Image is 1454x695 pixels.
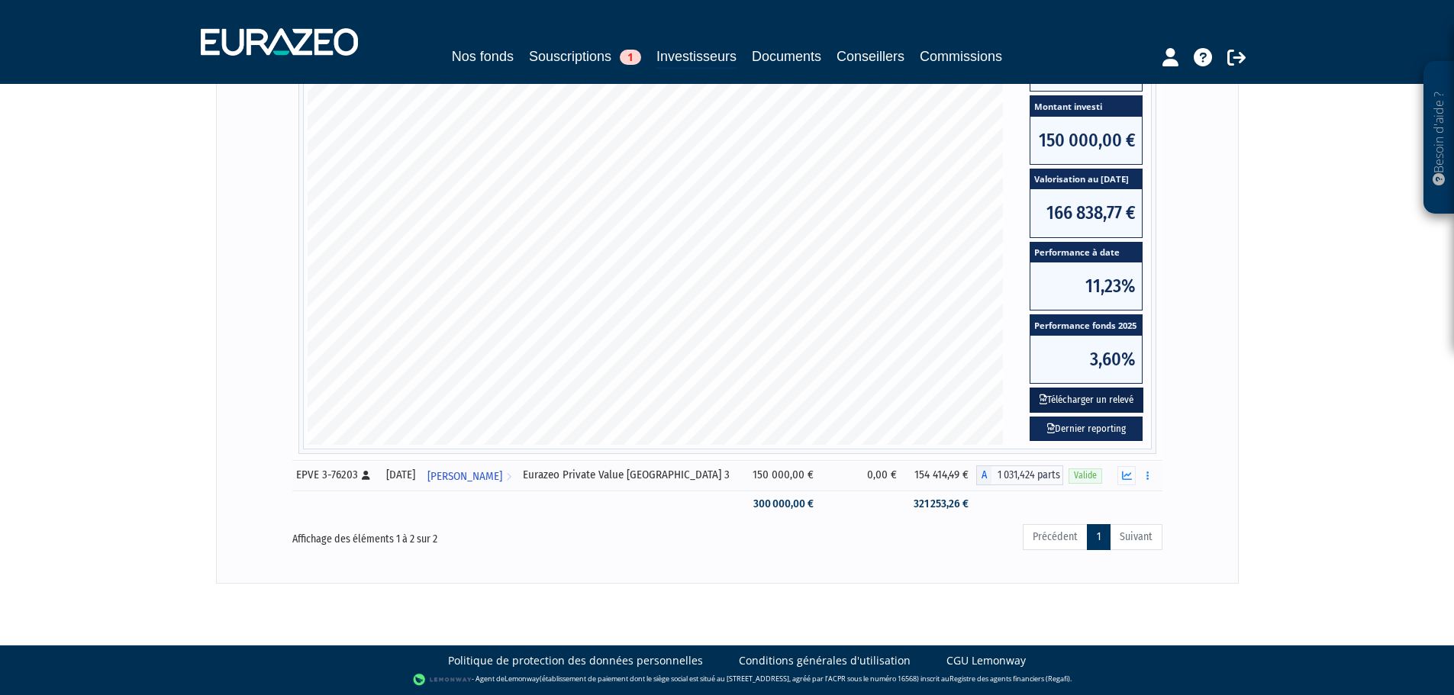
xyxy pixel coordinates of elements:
[413,672,472,687] img: logo-lemonway.png
[523,467,739,483] div: Eurazeo Private Value [GEOGRAPHIC_DATA] 3
[752,46,821,67] a: Documents
[529,46,641,67] a: Souscriptions1
[1030,262,1142,310] span: 11,23%
[821,460,904,491] td: 0,00 €
[837,46,904,67] a: Conseillers
[1030,243,1142,263] span: Performance à date
[385,467,416,483] div: [DATE]
[620,50,641,65] span: 1
[448,653,703,668] a: Politique de protection des données personnelles
[920,46,1002,67] a: Commissions
[991,465,1063,485] span: 1 031,424 parts
[1087,524,1111,550] a: 1
[946,653,1026,668] a: CGU Lemonway
[904,460,977,491] td: 154 414,49 €
[1430,69,1448,207] p: Besoin d'aide ?
[296,467,376,483] div: EPVE 3-76203
[1030,417,1143,442] a: Dernier reporting
[201,28,358,56] img: 1732889491-logotype_eurazeo_blanc_rvb.png
[1030,169,1142,190] span: Valorisation au [DATE]
[15,672,1439,687] div: - Agent de (établissement de paiement dont le siège social est situé au [STREET_ADDRESS], agréé p...
[505,674,540,684] a: Lemonway
[362,471,370,480] i: [Français] Personne physique
[1030,315,1142,336] span: Performance fonds 2025
[949,674,1070,684] a: Registre des agents financiers (Regafi)
[292,523,642,547] div: Affichage des éléments 1 à 2 sur 2
[656,46,737,69] a: Investisseurs
[506,462,511,491] i: Voir l'investisseur
[904,491,977,517] td: 321 253,26 €
[1030,96,1142,117] span: Montant investi
[744,491,821,517] td: 300 000,00 €
[1030,388,1143,413] button: Télécharger un relevé
[976,465,1063,485] div: A - Eurazeo Private Value Europe 3
[1069,468,1102,483] span: Valide
[427,462,502,491] span: [PERSON_NAME]
[744,460,821,491] td: 150 000,00 €
[452,46,514,67] a: Nos fonds
[1030,117,1142,164] span: 150 000,00 €
[1030,336,1142,383] span: 3,60%
[976,465,991,485] span: A
[1030,189,1142,236] span: 166 838,77 €
[421,460,517,491] a: [PERSON_NAME]
[739,653,911,668] a: Conditions générales d'utilisation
